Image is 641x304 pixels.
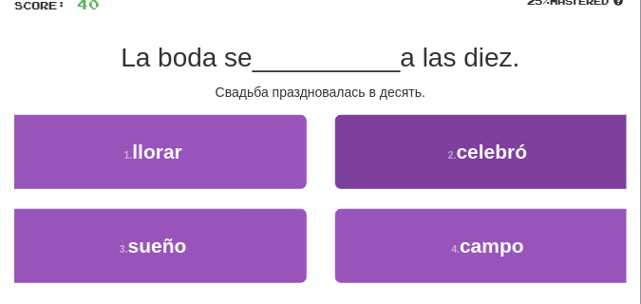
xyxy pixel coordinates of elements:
[128,235,187,256] span: sueño
[452,243,461,255] small: 4 .
[14,83,627,102] div: Свадьба праздновалась в десять.
[253,43,401,72] span: __________
[124,149,133,161] small: 1 .
[460,235,524,256] span: campo
[132,141,182,162] span: llorar
[457,141,528,162] span: celebró
[448,149,457,161] small: 2 .
[121,43,253,72] span: La boda se
[120,243,128,255] small: 3 .
[401,43,520,72] span: a las diez.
